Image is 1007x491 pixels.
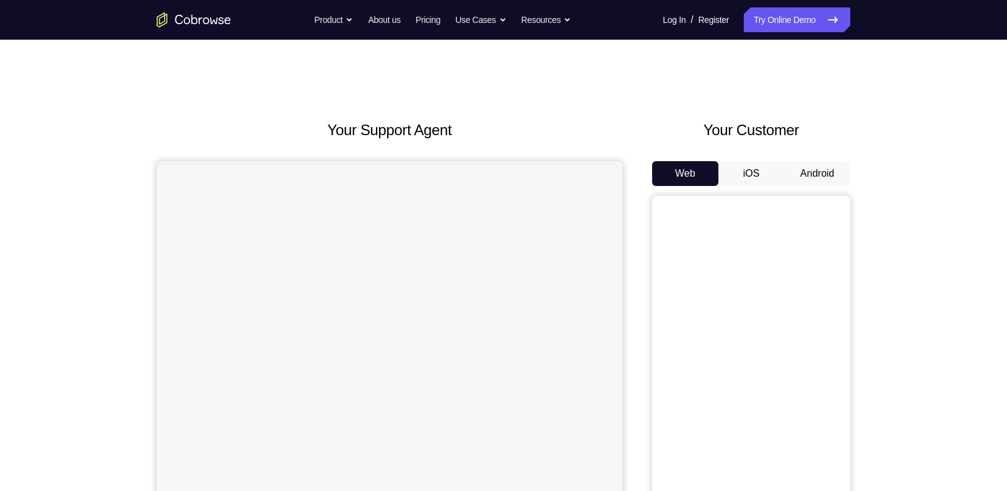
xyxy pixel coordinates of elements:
[368,7,400,32] a: About us
[652,119,850,141] h2: Your Customer
[784,161,850,186] button: Android
[315,7,354,32] button: Product
[416,7,440,32] a: Pricing
[157,12,231,27] a: Go to the home page
[699,7,729,32] a: Register
[521,7,572,32] button: Resources
[718,161,785,186] button: iOS
[663,7,686,32] a: Log In
[652,161,718,186] button: Web
[455,7,506,32] button: Use Cases
[157,119,622,141] h2: Your Support Agent
[691,12,693,27] span: /
[744,7,850,32] a: Try Online Demo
